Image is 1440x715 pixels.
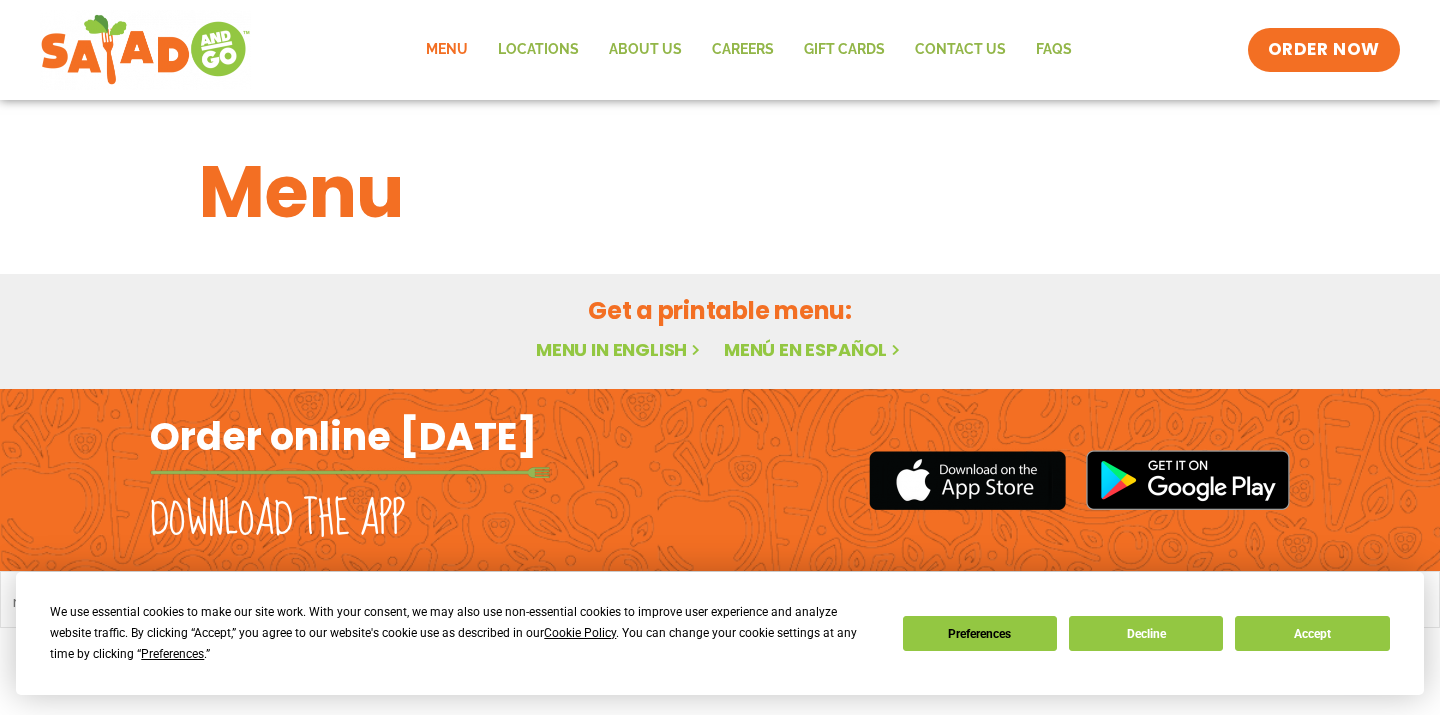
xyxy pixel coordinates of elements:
button: Accept [1235,616,1389,651]
div: We use essential cookies to make our site work. With your consent, we may also use non-essential ... [50,602,878,665]
a: meet chef [PERSON_NAME] [13,595,203,609]
div: Cookie Consent Prompt [16,572,1424,695]
button: Preferences [903,616,1057,651]
a: ORDER NOW [1248,28,1400,72]
span: Preferences [141,647,204,661]
button: Decline [1069,616,1223,651]
img: appstore [869,448,1066,513]
h2: Order online [DATE] [150,412,537,461]
span: Cookie Policy [544,626,616,640]
a: Menu in English [536,337,704,362]
a: Menú en español [724,337,904,362]
h1: Menu [199,138,1241,246]
h2: Download the app [150,492,405,548]
a: Careers [697,27,789,73]
span: ORDER NOW [1268,38,1380,62]
a: Contact Us [900,27,1021,73]
a: FAQs [1021,27,1087,73]
nav: Menu [411,27,1087,73]
img: google_play [1086,450,1290,510]
a: About Us [594,27,697,73]
h2: Get a printable menu: [199,293,1241,328]
img: new-SAG-logo-768×292 [40,10,251,90]
a: GIFT CARDS [789,27,900,73]
a: Locations [483,27,594,73]
a: Menu [411,27,483,73]
img: fork [150,467,550,478]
